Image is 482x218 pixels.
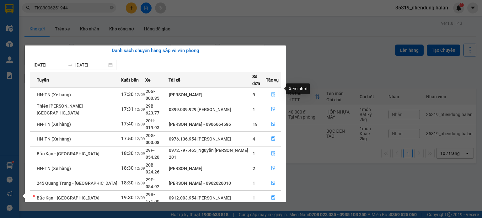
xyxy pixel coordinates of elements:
div: [PERSON_NAME] - 0962626010 [169,180,252,187]
button: file-done [266,178,281,188]
span: HN-TN (Xe hàng) [37,136,71,141]
input: Từ ngày [34,61,65,68]
div: 0976.136.954 [PERSON_NAME] [169,136,252,142]
span: 12/09 [135,152,145,156]
span: 12/09 [135,93,145,97]
span: 18 [253,122,258,127]
span: Tài xế [169,77,180,83]
div: Danh sách chuyến hàng sắp về văn phòng [30,47,281,55]
span: 20B-024.26 [146,162,159,174]
div: [PERSON_NAME] [169,165,252,172]
span: 18:30 [121,165,134,171]
span: 29E-084.92 [146,177,159,189]
span: HN-TN (Xe hàng) [37,122,71,127]
span: swap-right [68,62,73,67]
span: to [68,62,73,67]
span: 245 Quang Trung - [GEOGRAPHIC_DATA] [37,181,117,186]
span: file-done [271,122,276,127]
span: 12/09 [135,137,145,141]
span: 17:50 [121,136,134,141]
span: HN-TN (Xe hàng) [37,92,71,97]
div: 0912.003.954 [PERSON_NAME] [169,194,252,201]
span: 1 [253,107,255,112]
span: 29F-054.20 [146,148,159,160]
span: file-done [271,136,276,141]
span: 12/09 [135,107,145,112]
span: Xe [145,77,151,83]
span: 17:40 [121,121,134,127]
span: 20G-000.08 [146,133,159,145]
span: Xuất bến [121,77,139,83]
span: 17:30 [121,92,134,97]
span: 29B-623.77 [146,104,159,115]
span: 2 [253,166,255,171]
input: Đến ngày [75,61,107,68]
button: file-done [266,134,281,144]
button: file-done [266,149,281,159]
button: file-done [266,119,281,129]
span: file-done [271,107,276,112]
div: 0399.039.929 [PERSON_NAME] [169,106,252,113]
span: HN-TN (Xe hàng) [37,166,71,171]
span: Tác vụ [266,77,279,83]
span: 1 [253,151,255,156]
span: 1 [253,195,255,200]
span: 29B-171.00 [146,192,159,204]
span: 12/09 [135,166,145,171]
span: 12/09 [135,196,145,200]
span: Bắc Kạn - [GEOGRAPHIC_DATA] [37,151,99,156]
span: Thiên [PERSON_NAME][GEOGRAPHIC_DATA] [37,104,83,115]
span: file-done [271,92,276,97]
span: 18:30 [121,180,134,186]
span: file-done [271,181,276,186]
span: file-done [271,195,276,200]
button: file-done [266,90,281,100]
div: Xem phơi [286,83,310,94]
span: Bắc Kạn - [GEOGRAPHIC_DATA] [37,195,99,200]
span: 17:31 [121,106,134,112]
span: 20G-000.35 [146,89,159,101]
div: [PERSON_NAME] - 0906664586 [169,121,252,128]
button: file-done [266,193,281,203]
button: file-done [266,104,281,114]
span: Tuyến [37,77,49,83]
span: Số đơn [252,73,265,87]
span: 9 [253,92,255,97]
span: 1 [253,181,255,186]
span: file-done [271,166,276,171]
div: 0972.797.465_Nguyễn [PERSON_NAME] 201 [169,147,252,161]
span: 20H-019.93 [146,118,159,130]
span: 12/09 [135,181,145,185]
span: 4 [253,136,255,141]
span: file-done [271,151,276,156]
span: 19:30 [121,195,134,200]
span: 18:30 [121,151,134,156]
div: [PERSON_NAME] [169,91,252,98]
span: 12/09 [135,122,145,126]
button: file-done [266,163,281,173]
